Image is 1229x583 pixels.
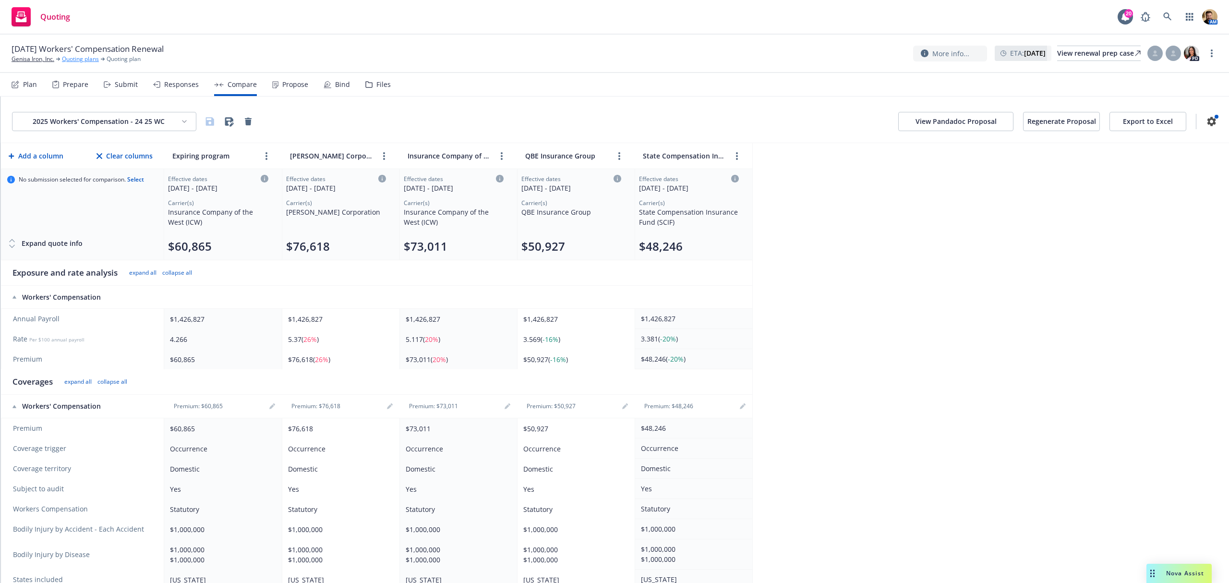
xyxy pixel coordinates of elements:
a: editPencil [502,401,513,412]
div: Occurrence [288,444,390,454]
button: $48,246 [639,239,683,254]
span: -20% [660,334,676,343]
a: editPencil [737,401,748,412]
span: More info... [932,49,969,59]
div: $60,865 [170,424,272,434]
div: Carrier(s) [286,199,386,207]
input: State Compensation Insurance Fund (SCIF) [640,149,727,163]
div: Exposure and rate analysis [12,267,118,279]
div: Submit [115,81,138,88]
div: Expand quote info [7,234,83,253]
span: 20% [433,355,446,364]
span: Annual Payroll [13,314,154,324]
div: View renewal prep case [1057,46,1141,61]
div: Premium: $76,618 [286,402,346,410]
div: Occurrence [523,444,625,454]
div: $1,000,000 $1,000,000 [406,545,507,565]
span: Subject to audit [13,484,154,494]
div: $1,426,827 [170,314,272,324]
strong: [DATE] [1024,49,1046,58]
input: Insurance Company of the West (ICW) [405,149,492,163]
a: Report a Bug [1136,7,1155,26]
a: Quoting [8,3,74,30]
div: Statutory [288,504,390,514]
div: Yes [523,484,625,494]
div: [DATE] - [DATE] [168,183,268,193]
div: [PERSON_NAME] Corporation [286,207,386,217]
button: more [614,150,625,162]
button: Add a column [7,146,65,166]
div: Domestic [523,464,625,474]
a: editPencil [384,401,396,412]
div: Click to edit column carrier quote details [404,175,504,193]
div: Carrier(s) [521,199,621,207]
div: Statutory [641,504,743,514]
a: editPencil [619,401,631,412]
span: 3.381 ( ) [641,334,678,343]
a: more [731,150,743,162]
div: Statutory [170,504,272,514]
span: 3.569 ( ) [523,335,560,344]
span: ETA : [1010,48,1046,58]
div: Domestic [288,464,390,474]
div: $48,246 [641,423,743,433]
span: $50,927 ( ) [523,355,568,364]
img: photo [1202,9,1217,24]
div: Total premium (click to edit billing info) [404,239,504,254]
span: $48,246 ( ) [641,354,686,364]
div: Premium: $73,011 [403,402,464,410]
button: Regenerate Proposal [1023,112,1100,131]
div: Insurance Company of the West (ICW) [404,207,504,227]
div: Statutory [523,504,625,514]
div: Insurance Company of the West (ICW) [168,207,268,227]
div: Premium: $48,246 [639,402,699,410]
div: $76,618 [288,424,390,434]
span: Premium [13,424,154,433]
div: Effective dates [521,175,621,183]
button: View Pandadoc Proposal [898,112,1013,131]
div: State Compensation Insurance Fund (SCIF) [639,207,739,227]
div: $1,000,000 [170,524,272,534]
span: editPencil [266,401,278,412]
div: Workers' Compensation [12,292,155,302]
span: 26% [315,355,328,364]
div: Bind [335,81,350,88]
button: Nova Assist [1146,564,1212,583]
div: $73,011 [406,424,507,434]
span: 5.117 ( ) [406,335,440,344]
div: Occurrence [641,443,743,453]
button: Export to Excel [1109,112,1186,131]
div: $1,000,000 [288,524,390,534]
div: Premium: $60,865 [168,402,229,410]
span: Bodily Injury by Accident - Each Accident [13,524,154,534]
span: -20% [668,354,684,364]
div: $60,865 [170,354,272,364]
div: Click to edit column carrier quote details [639,175,739,193]
div: Effective dates [168,175,268,183]
button: $60,865 [168,239,212,254]
button: expand all [129,269,157,277]
button: more [261,150,272,162]
span: Quoting [40,13,70,21]
div: Compare [228,81,257,88]
button: Clear columns [95,146,155,166]
div: $1,426,827 [288,314,390,324]
span: [DATE] Workers' Compensation Renewal [12,43,164,55]
a: Genisa Iron, Inc. [12,55,54,63]
input: QBE Insurance Group [523,149,610,163]
div: $1,000,000 $1,000,000 [641,544,743,564]
div: Yes [170,484,272,494]
span: Workers Compensation [13,504,154,514]
div: [DATE] - [DATE] [404,183,504,193]
div: Plan [23,81,37,88]
div: $1,000,000 $1,000,000 [523,545,625,565]
div: [DATE] - [DATE] [521,183,621,193]
div: $1,426,827 [406,314,507,324]
div: Propose [282,81,308,88]
a: more [496,150,507,162]
div: $1,426,827 [641,314,743,324]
